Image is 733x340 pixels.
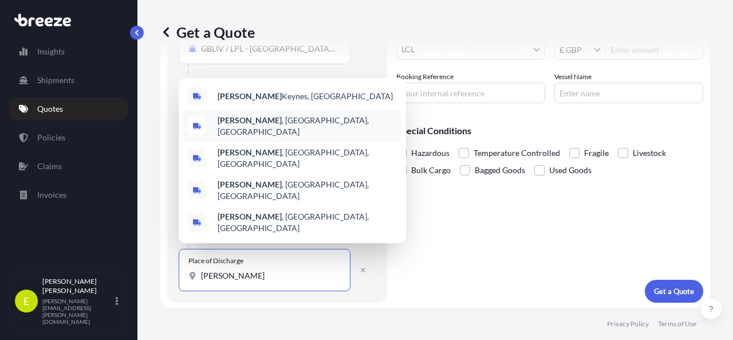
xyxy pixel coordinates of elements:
[218,179,397,202] span: , [GEOGRAPHIC_DATA], [GEOGRAPHIC_DATA]
[218,212,282,221] b: [PERSON_NAME]
[179,78,406,243] div: Show suggestions
[37,132,65,143] p: Policies
[658,319,696,329] p: Terms of Use
[218,179,282,189] b: [PERSON_NAME]
[218,211,397,234] span: , [GEOGRAPHIC_DATA], [GEOGRAPHIC_DATA]
[218,91,393,102] span: Keynes, [GEOGRAPHIC_DATA]
[396,71,454,83] label: Booking Reference
[23,295,29,307] span: E
[218,115,397,138] span: , [GEOGRAPHIC_DATA], [GEOGRAPHIC_DATA]
[396,83,545,103] input: Your internal reference
[584,144,609,162] span: Fragile
[160,23,255,41] p: Get a Quote
[633,144,666,162] span: Livestock
[37,161,62,172] p: Claims
[201,270,336,282] input: Place of Discharge
[411,144,450,162] span: Hazardous
[218,91,282,101] b: [PERSON_NAME]
[218,115,282,125] b: [PERSON_NAME]
[218,147,397,170] span: , [GEOGRAPHIC_DATA], [GEOGRAPHIC_DATA]
[396,126,703,135] p: Special Conditions
[475,162,525,179] span: Bagged Goods
[549,162,592,179] span: Used Goods
[554,71,592,83] label: Vessel Name
[554,83,703,103] input: Enter name
[37,75,74,86] p: Shipments
[474,144,560,162] span: Temperature Controlled
[42,277,113,295] p: [PERSON_NAME] [PERSON_NAME]
[218,147,282,157] b: [PERSON_NAME]
[188,256,243,265] div: Place of Discharge
[411,162,451,179] span: Bulk Cargo
[37,103,63,115] p: Quotes
[42,298,113,325] p: [PERSON_NAME][EMAIL_ADDRESS][PERSON_NAME][DOMAIN_NAME]
[37,46,65,57] p: Insights
[37,189,66,201] p: Invoices
[607,319,649,329] p: Privacy Policy
[654,286,694,297] p: Get a Quote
